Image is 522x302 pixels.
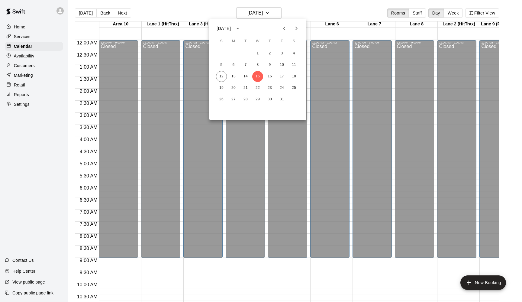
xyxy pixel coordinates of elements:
[264,83,275,93] button: 23
[240,83,251,93] button: 21
[228,60,239,70] button: 6
[264,60,275,70] button: 9
[233,23,243,34] button: calendar view is open, switch to year view
[276,35,287,47] span: Friday
[240,71,251,82] button: 14
[228,35,239,47] span: Monday
[240,94,251,105] button: 28
[252,83,263,93] button: 22
[264,94,275,105] button: 30
[276,94,287,105] button: 31
[276,71,287,82] button: 17
[228,94,239,105] button: 27
[252,48,263,59] button: 1
[264,48,275,59] button: 2
[276,60,287,70] button: 10
[252,71,263,82] button: 15
[216,83,227,93] button: 19
[288,48,299,59] button: 4
[264,71,275,82] button: 16
[288,83,299,93] button: 25
[276,83,287,93] button: 24
[278,22,290,34] button: Previous month
[216,71,227,82] button: 12
[288,71,299,82] button: 18
[216,35,227,47] span: Sunday
[288,35,299,47] span: Saturday
[216,60,227,70] button: 5
[240,35,251,47] span: Tuesday
[290,22,302,34] button: Next month
[252,60,263,70] button: 8
[228,71,239,82] button: 13
[288,60,299,70] button: 11
[216,94,227,105] button: 26
[228,83,239,93] button: 20
[240,60,251,70] button: 7
[276,48,287,59] button: 3
[252,35,263,47] span: Wednesday
[252,94,263,105] button: 29
[264,35,275,47] span: Thursday
[217,25,231,32] div: [DATE]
